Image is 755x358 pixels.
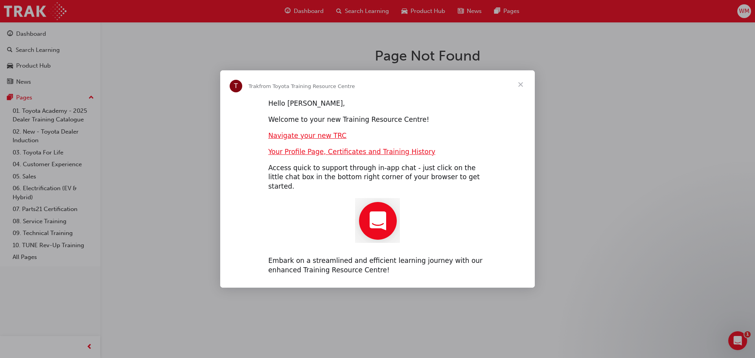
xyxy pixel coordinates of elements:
[268,256,487,275] div: Embark on a streamlined and efficient learning journey with our enhanced Training Resource Centre!
[268,163,487,191] div: Access quick to support through in-app chat - just click on the little chat box in the bottom rig...
[249,83,259,89] span: Trak
[259,83,355,89] span: from Toyota Training Resource Centre
[268,148,435,156] a: Your Profile Page, Certificates and Training History
[268,115,487,125] div: Welcome to your new Training Resource Centre!
[230,80,242,92] div: Profile image for Trak
[506,70,535,99] span: Close
[268,99,487,108] div: Hello [PERSON_NAME],
[268,132,346,140] a: Navigate your new TRC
